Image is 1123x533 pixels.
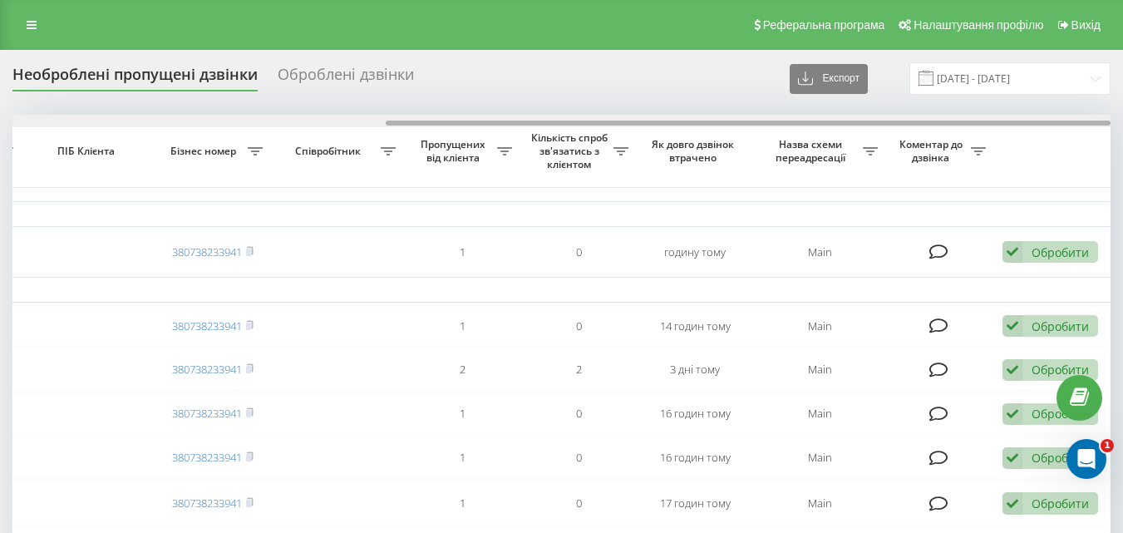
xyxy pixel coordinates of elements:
[520,437,637,478] td: 0
[412,138,497,164] span: Пропущених від клієнта
[172,496,242,511] a: 380738233941
[404,437,520,478] td: 1
[761,138,863,164] span: Назва схеми переадресації
[1032,362,1089,378] div: Обробити
[172,362,242,377] a: 380738233941
[12,66,258,91] div: Необроблені пропущені дзвінки
[1101,439,1114,452] span: 1
[404,393,520,434] td: 1
[172,244,242,259] a: 380738233941
[1032,318,1089,334] div: Обробити
[763,18,885,32] span: Реферальна програма
[172,450,242,465] a: 380738233941
[753,349,886,390] td: Main
[637,306,753,347] td: 14 годин тому
[753,393,886,434] td: Main
[1032,450,1089,466] div: Обробити
[1066,439,1106,479] iframe: Intercom live chat
[637,437,753,478] td: 16 годин тому
[1032,406,1089,422] div: Обробити
[278,66,414,91] div: Оброблені дзвінки
[914,18,1043,32] span: Налаштування профілю
[637,481,753,526] td: 17 годин тому
[1071,18,1101,32] span: Вихід
[753,437,886,478] td: Main
[404,230,520,274] td: 1
[1032,244,1089,260] div: Обробити
[1032,496,1089,511] div: Обробити
[520,349,637,390] td: 2
[279,145,381,158] span: Співробітник
[172,318,242,333] a: 380738233941
[520,230,637,274] td: 0
[404,306,520,347] td: 1
[753,230,886,274] td: Main
[404,481,520,526] td: 1
[753,306,886,347] td: Main
[404,349,520,390] td: 2
[790,64,868,94] button: Експорт
[637,349,753,390] td: 3 дні тому
[520,393,637,434] td: 0
[163,145,248,158] span: Бізнес номер
[172,406,242,421] a: 380738233941
[650,138,740,164] span: Як довго дзвінок втрачено
[520,306,637,347] td: 0
[637,230,753,274] td: годину тому
[529,131,613,170] span: Кількість спроб зв'язатись з клієнтом
[753,481,886,526] td: Main
[36,145,140,158] span: ПІБ Клієнта
[520,481,637,526] td: 0
[894,138,971,164] span: Коментар до дзвінка
[637,393,753,434] td: 16 годин тому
